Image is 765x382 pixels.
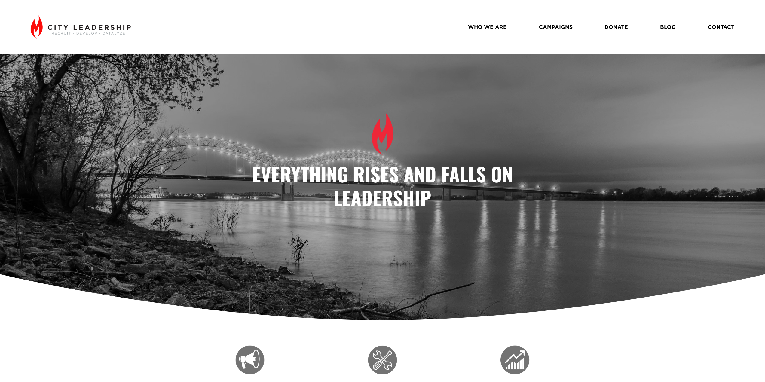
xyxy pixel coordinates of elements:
[708,22,734,32] a: CONTACT
[252,160,518,212] strong: Everything Rises and Falls on Leadership
[539,22,573,32] a: CAMPAIGNS
[660,22,676,32] a: BLOG
[31,15,131,39] img: City Leadership - Recruit. Develop. Catalyze.
[468,22,507,32] a: WHO WE ARE
[604,22,628,32] a: DONATE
